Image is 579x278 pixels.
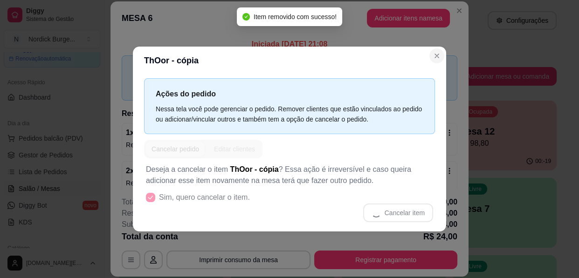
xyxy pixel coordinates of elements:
span: ThOor - cópia [230,165,279,173]
span: check-circle [242,13,250,20]
div: Nessa tela você pode gerenciar o pedido. Remover clientes que estão vinculados ao pedido ou adici... [156,104,423,124]
span: Item removido com sucesso! [254,13,337,20]
p: Ações do pedido [156,88,423,100]
p: Deseja a cancelar o item ? Essa ação é irreversível e caso queira adicionar esse item novamente n... [146,164,433,186]
button: Close [429,48,444,63]
header: ThOor - cópia [133,47,446,75]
